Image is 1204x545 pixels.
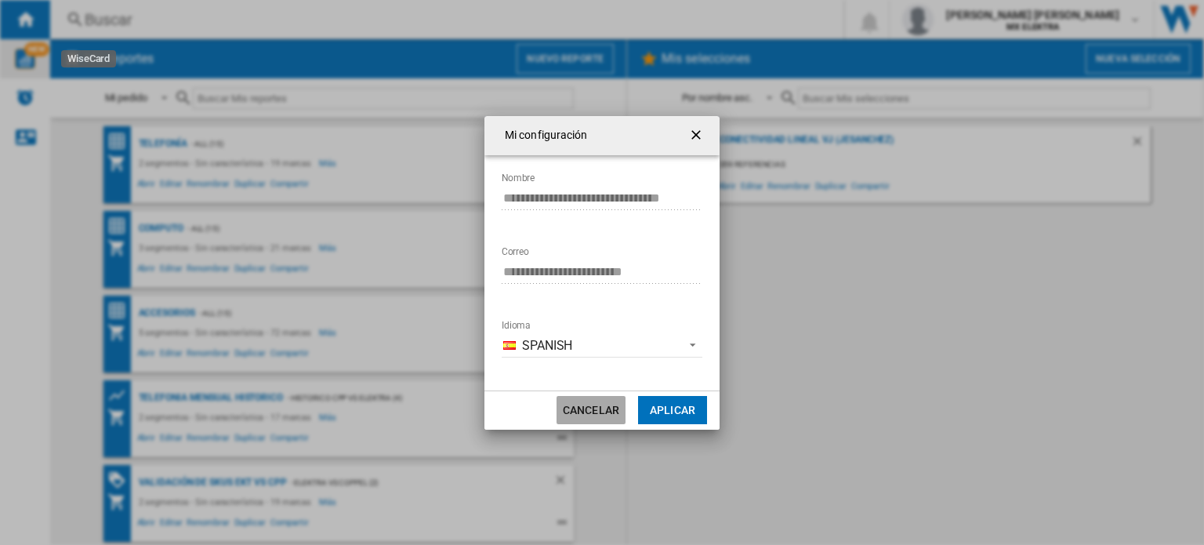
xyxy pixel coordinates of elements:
button: Cancelar [557,396,626,424]
img: es_ES.png [503,341,516,350]
ng-md-icon: getI18NText('BUTTONS.CLOSE_DIALOG') [688,127,707,146]
button: getI18NText('BUTTONS.CLOSE_DIALOG') [682,120,713,151]
md-select: Idioma: Spanish [502,334,702,358]
button: Aplicar [638,396,707,424]
h4: Mi configuración [497,128,588,144]
span: Spanish [522,337,676,354]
